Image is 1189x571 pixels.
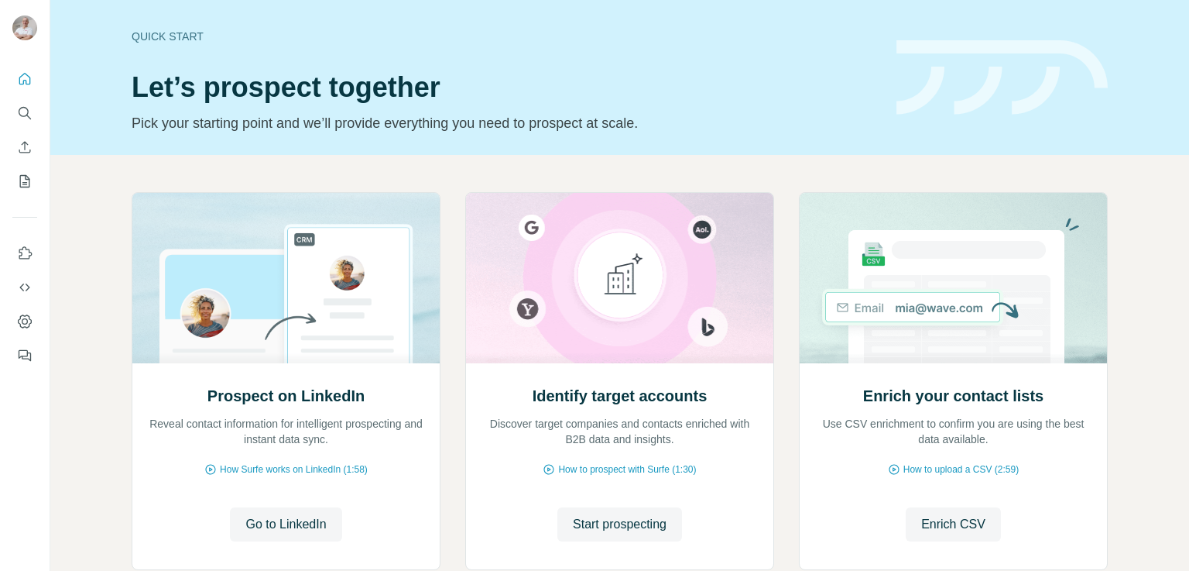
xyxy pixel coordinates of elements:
[12,133,37,161] button: Enrich CSV
[863,385,1043,407] h2: Enrich your contact lists
[132,112,878,134] p: Pick your starting point and we’ll provide everything you need to prospect at scale.
[12,273,37,301] button: Use Surfe API
[12,342,37,370] button: Feedback
[533,385,708,407] h2: Identify target accounts
[12,308,37,335] button: Dashboard
[906,507,1001,542] button: Enrich CSV
[12,239,37,267] button: Use Surfe on LinkedIn
[230,507,341,542] button: Go to LinkedIn
[799,193,1108,363] img: Enrich your contact lists
[903,463,1019,476] span: How to upload a CSV (2:59)
[132,72,878,103] h1: Let’s prospect together
[815,416,1091,447] p: Use CSV enrichment to confirm you are using the best data available.
[573,515,666,534] span: Start prospecting
[12,65,37,93] button: Quick start
[12,99,37,127] button: Search
[245,515,326,534] span: Go to LinkedIn
[465,193,774,363] img: Identify target accounts
[132,193,440,363] img: Prospect on LinkedIn
[132,29,878,44] div: Quick start
[12,15,37,40] img: Avatar
[220,463,368,476] span: How Surfe works on LinkedIn (1:58)
[557,507,682,542] button: Start prospecting
[207,385,365,407] h2: Prospect on LinkedIn
[481,416,758,447] p: Discover target companies and contacts enriched with B2B data and insights.
[12,167,37,195] button: My lists
[558,463,696,476] span: How to prospect with Surfe (1:30)
[921,515,985,534] span: Enrich CSV
[148,416,424,447] p: Reveal contact information for intelligent prospecting and instant data sync.
[896,40,1108,115] img: banner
